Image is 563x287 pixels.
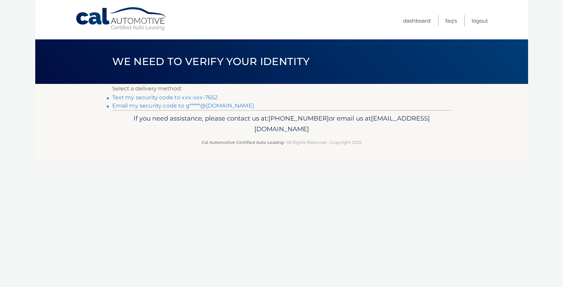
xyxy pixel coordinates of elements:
[117,139,447,146] p: - All Rights Reserved - Copyright 2025
[117,113,447,135] p: If you need assistance, please contact us at: or email us at
[112,84,451,93] p: Select a delivery method:
[268,114,329,122] span: [PHONE_NUMBER]
[472,15,488,26] a: Logout
[75,7,168,31] a: Cal Automotive
[403,15,431,26] a: Dashboard
[202,140,284,145] strong: Cal Automotive Certified Auto Leasing
[112,94,218,101] a: Text my security code to xxx-xxx-7652
[112,55,310,68] span: We need to verify your identity
[445,15,457,26] a: FAQ's
[112,102,254,109] a: Email my security code to g*****@[DOMAIN_NAME]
